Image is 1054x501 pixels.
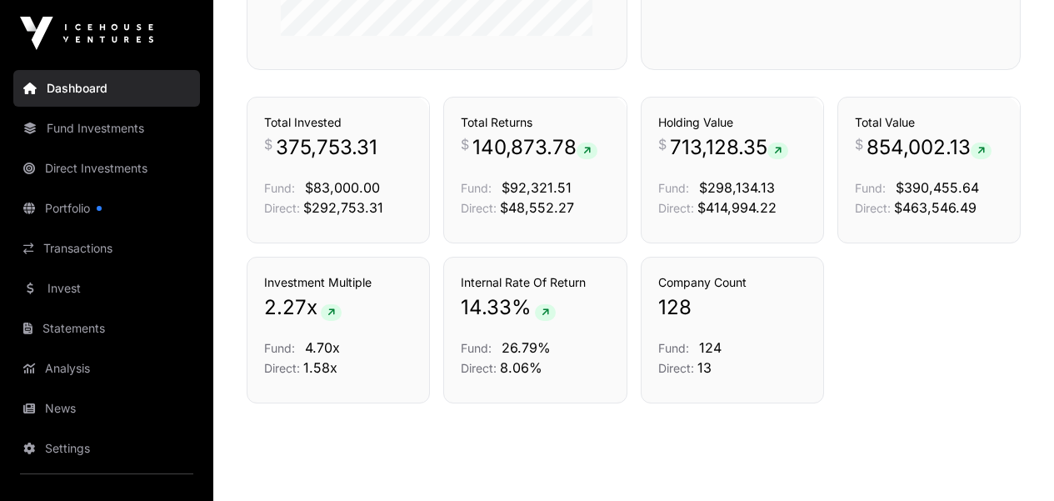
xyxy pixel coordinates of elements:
h3: Holding Value [658,114,807,131]
a: Fund Investments [13,110,200,147]
span: 124 [699,339,722,356]
span: Direct: [461,201,497,215]
span: 2.27 [264,294,307,321]
span: 4.70x [305,339,340,356]
a: Settings [13,430,200,467]
span: 26.79% [502,339,551,356]
span: x [307,294,317,321]
span: 8.06% [500,359,542,376]
span: 854,002.13 [867,134,992,161]
iframe: Chat Widget [971,421,1054,501]
span: $ [855,134,863,154]
span: Fund: [264,341,295,355]
span: $ [658,134,667,154]
span: % [512,294,532,321]
span: 140,873.78 [472,134,597,161]
a: Transactions [13,230,200,267]
span: 14.33 [461,294,512,321]
span: $ [461,134,469,154]
a: Statements [13,310,200,347]
a: Invest [13,270,200,307]
span: $48,552.27 [500,199,574,216]
h3: Internal Rate Of Return [461,274,609,291]
a: Dashboard [13,70,200,107]
span: Direct: [461,361,497,375]
a: Analysis [13,350,200,387]
span: $298,134.13 [699,179,775,196]
span: Direct: [855,201,891,215]
span: Fund: [855,181,886,195]
span: 1.58x [303,359,337,376]
span: Fund: [658,341,689,355]
h3: Total Returns [461,114,609,131]
a: Direct Investments [13,150,200,187]
span: Fund: [658,181,689,195]
span: Fund: [461,341,492,355]
span: $83,000.00 [305,179,380,196]
h3: Company Count [658,274,807,291]
h3: Total Value [855,114,1003,131]
span: $463,546.49 [894,199,977,216]
span: Fund: [461,181,492,195]
a: Portfolio [13,190,200,227]
span: 713,128.35 [670,134,788,161]
span: $ [264,134,272,154]
span: $292,753.31 [303,199,383,216]
span: Fund: [264,181,295,195]
span: 13 [697,359,712,376]
span: Direct: [264,201,300,215]
span: Direct: [264,361,300,375]
span: $92,321.51 [502,179,572,196]
span: Direct: [658,361,694,375]
span: Direct: [658,201,694,215]
span: 375,753.31 [276,134,377,161]
span: $414,994.22 [697,199,777,216]
h3: Total Invested [264,114,412,131]
span: 128 [658,294,692,321]
a: News [13,390,200,427]
img: Icehouse Ventures Logo [20,17,153,50]
span: $390,455.64 [896,179,979,196]
h3: Investment Multiple [264,274,412,291]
